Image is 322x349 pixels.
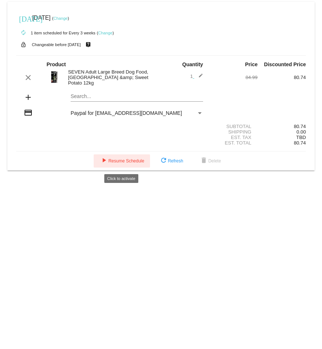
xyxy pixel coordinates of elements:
[159,158,183,164] span: Refresh
[94,154,150,168] button: Resume Schedule
[209,75,258,80] div: 84.99
[159,157,168,165] mat-icon: refresh
[64,69,161,86] div: SEVEN Adult Large Breed Dog Food, [GEOGRAPHIC_DATA] &amp; Sweet Potato 12kg
[71,110,182,116] span: Paypal for [EMAIL_ADDRESS][DOMAIN_NAME]
[71,94,203,100] input: Search...
[296,129,306,135] span: 0.00
[264,61,306,67] strong: Discounted Price
[209,135,258,140] div: Est. Tax
[153,154,189,168] button: Refresh
[100,157,108,165] mat-icon: play_arrow
[24,108,33,117] mat-icon: credit_card
[199,157,208,165] mat-icon: delete
[24,93,33,102] mat-icon: add
[245,61,258,67] strong: Price
[100,158,144,164] span: Resume Schedule
[19,40,28,49] mat-icon: lock_open
[53,16,68,20] a: Change
[97,31,114,35] small: ( )
[209,129,258,135] div: Shipping
[16,31,96,35] small: 1 item scheduled for Every 3 weeks
[46,61,66,67] strong: Product
[209,124,258,129] div: Subtotal
[194,73,203,82] mat-icon: edit
[71,110,203,116] mat-select: Payment Method
[258,124,306,129] div: 80.74
[294,140,306,146] span: 80.74
[32,42,81,47] small: Changeable before [DATE]
[296,135,306,140] span: TBD
[194,154,227,168] button: Delete
[84,40,93,49] mat-icon: live_help
[98,31,112,35] a: Change
[19,14,28,23] mat-icon: [DATE]
[190,74,203,79] span: 1
[19,29,28,37] mat-icon: autorenew
[182,61,203,67] strong: Quantity
[52,16,69,20] small: ( )
[24,73,33,82] mat-icon: clear
[258,75,306,80] div: 80.74
[46,70,61,84] img: 31917.jpg
[199,158,221,164] span: Delete
[209,140,258,146] div: Est. Total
